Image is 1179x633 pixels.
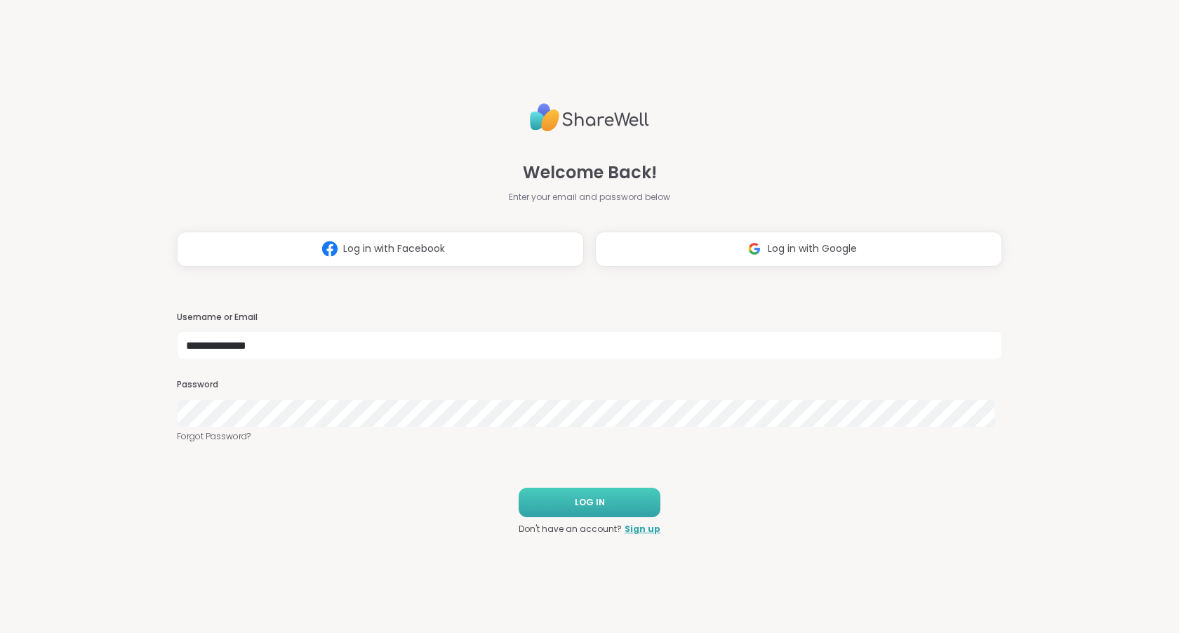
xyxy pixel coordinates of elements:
[177,379,1002,391] h3: Password
[768,241,857,256] span: Log in with Google
[317,236,343,262] img: ShareWell Logomark
[575,496,605,509] span: LOG IN
[741,236,768,262] img: ShareWell Logomark
[509,191,670,204] span: Enter your email and password below
[177,312,1002,324] h3: Username or Email
[343,241,445,256] span: Log in with Facebook
[177,430,1002,443] a: Forgot Password?
[177,232,584,267] button: Log in with Facebook
[625,523,660,535] a: Sign up
[519,488,660,517] button: LOG IN
[519,523,622,535] span: Don't have an account?
[530,98,649,138] img: ShareWell Logo
[523,160,657,185] span: Welcome Back!
[595,232,1002,267] button: Log in with Google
